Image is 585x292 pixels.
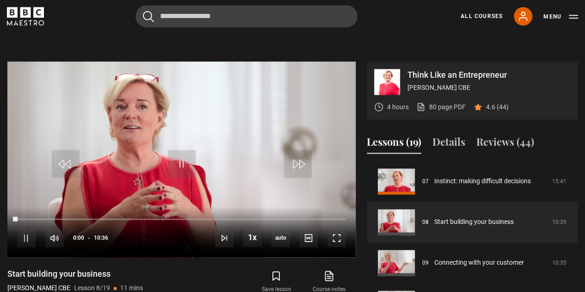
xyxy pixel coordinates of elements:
span: 10:36 [94,230,108,246]
button: Captions [299,229,318,247]
button: Pause [17,229,36,247]
button: Details [432,134,465,154]
button: Fullscreen [327,229,346,247]
svg: BBC Maestro [7,7,44,25]
span: - [88,235,90,241]
a: All Courses [461,12,503,20]
p: 4 hours [387,102,409,112]
video-js: Video Player [7,62,356,258]
p: Think Like an Entrepreneur [407,71,570,79]
button: Submit the search query [143,11,154,22]
h1: Start building your business [7,268,143,280]
button: Reviews (44) [476,134,534,154]
a: Instinct: making difficult decisions [434,176,531,186]
a: Start building your business [434,217,514,227]
a: 80 page PDF [416,102,466,112]
p: [PERSON_NAME] CBE [407,83,570,93]
span: auto [271,229,290,247]
button: Lessons (19) [367,134,421,154]
button: Toggle navigation [543,12,578,21]
input: Search [135,5,357,27]
div: Progress Bar [17,218,346,220]
button: Playback Rate [243,228,262,247]
p: 4.6 (44) [486,102,509,112]
span: 0:00 [73,230,84,246]
div: Current quality: 1080p [271,229,290,247]
button: Mute [45,229,64,247]
button: Next Lesson [215,229,234,247]
a: Connecting with your customer [434,258,524,267]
